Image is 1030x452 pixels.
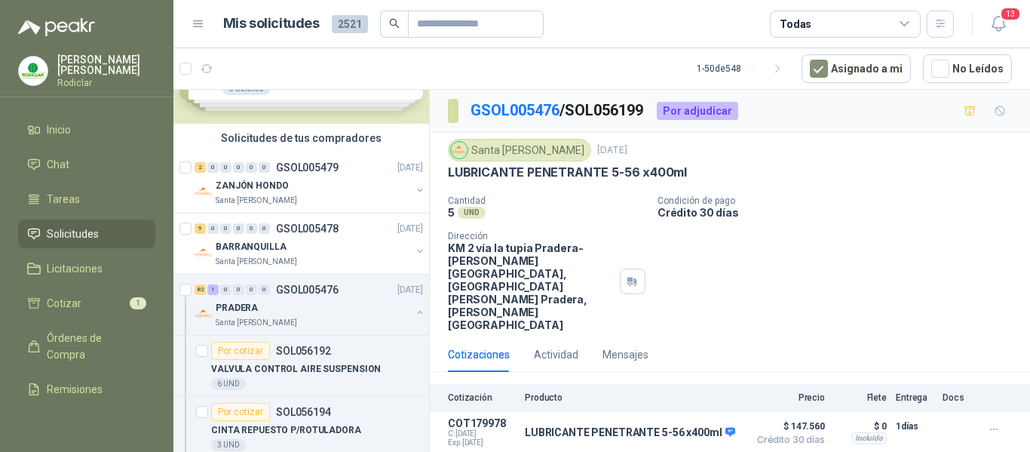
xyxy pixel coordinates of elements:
span: Crédito 30 días [750,435,825,444]
a: Solicitudes [18,220,155,248]
div: Santa [PERSON_NAME] [448,139,591,161]
button: 13 [985,11,1012,38]
p: [DATE] [597,143,627,158]
div: 0 [259,223,270,234]
span: Cotizar [47,295,81,312]
div: 82 [195,284,206,295]
div: 0 [233,162,244,173]
span: Licitaciones [47,260,103,277]
p: PRADERA [216,301,258,315]
p: Dirección [448,231,614,241]
p: $ 0 [834,417,887,435]
span: Tareas [47,191,80,208]
p: Santa [PERSON_NAME] [216,256,297,268]
div: Por cotizar [211,403,270,421]
p: ZANJÓN HONDO [216,179,289,193]
span: 1 [130,297,146,309]
p: GSOL005479 [276,162,339,173]
div: 6 UND [211,378,246,390]
p: [DATE] [397,283,423,297]
span: C: [DATE] [448,429,516,438]
p: LUBRICANTE PENETRANTE 5-56 x400ml [525,426,735,440]
p: CINTA REPUESTO P/ROTULADORA [211,423,361,438]
div: 1 - 50 de 548 [697,57,789,81]
div: 0 [207,162,219,173]
span: Exp: [DATE] [448,438,516,447]
div: UND [458,207,486,219]
p: 1 días [896,417,933,435]
p: / SOL056199 [471,99,645,122]
img: Company Logo [195,305,213,323]
div: Cotizaciones [448,346,510,363]
div: 0 [259,162,270,173]
p: SOL056194 [276,407,331,417]
p: Flete [834,392,887,403]
div: 0 [220,162,231,173]
p: Entrega [896,392,933,403]
span: search [389,18,400,29]
span: Solicitudes [47,226,99,242]
p: KM 2 vía la tupia Pradera-[PERSON_NAME][GEOGRAPHIC_DATA], [GEOGRAPHIC_DATA][PERSON_NAME] Pradera ... [448,241,614,331]
div: 1 [207,284,219,295]
p: Producto [525,392,740,403]
div: Por cotizar [211,342,270,360]
span: Órdenes de Compra [47,330,141,363]
p: 5 [448,206,455,219]
span: Chat [47,156,69,173]
span: $ 147.560 [750,417,825,435]
div: 0 [246,284,257,295]
a: Órdenes de Compra [18,324,155,369]
div: 2 [195,162,206,173]
h1: Mis solicitudes [223,13,320,35]
img: Logo peakr [18,18,95,36]
a: Cotizar1 [18,289,155,318]
a: Por cotizarSOL056192VALVULA CONTROL AIRE SUSPENSION6 UND [173,336,429,397]
span: Inicio [47,121,71,138]
div: 0 [233,223,244,234]
a: Licitaciones [18,254,155,283]
a: 9 0 0 0 0 0 GSOL005478[DATE] Company LogoBARRANQUILLASanta [PERSON_NAME] [195,220,426,268]
div: 0 [246,162,257,173]
a: 82 1 0 0 0 0 GSOL005476[DATE] Company LogoPRADERASanta [PERSON_NAME] [195,281,426,329]
p: [DATE] [397,222,423,236]
button: No Leídos [923,54,1012,83]
p: [DATE] [397,161,423,175]
p: Santa [PERSON_NAME] [216,317,297,329]
p: Rodiclar [57,78,155,88]
p: [PERSON_NAME] [PERSON_NAME] [57,54,155,75]
span: 13 [1000,7,1021,21]
a: Configuración [18,410,155,438]
p: Cantidad [448,195,645,206]
p: Crédito 30 días [658,206,1024,219]
div: Todas [780,16,811,32]
p: Precio [750,392,825,403]
a: Remisiones [18,375,155,404]
span: Remisiones [47,381,103,398]
div: Incluido [851,432,887,444]
a: 2 0 0 0 0 0 GSOL005479[DATE] Company LogoZANJÓN HONDOSanta [PERSON_NAME] [195,158,426,207]
p: SOL056192 [276,346,331,356]
div: Actividad [534,346,578,363]
div: 0 [220,223,231,234]
img: Company Logo [451,142,467,158]
div: 0 [220,284,231,295]
img: Company Logo [195,183,213,201]
div: 0 [233,284,244,295]
p: VALVULA CONTROL AIRE SUSPENSION [211,362,381,377]
p: COT179978 [448,417,516,429]
div: Por adjudicar [657,102,738,120]
div: Solicitudes de tus compradores [173,124,429,152]
span: 2521 [332,15,368,33]
div: 0 [207,223,219,234]
a: GSOL005476 [471,101,559,119]
div: 0 [259,284,270,295]
div: Mensajes [602,346,648,363]
p: BARRANQUILLA [216,240,287,254]
div: 3 UND [211,439,246,451]
a: Inicio [18,115,155,144]
p: GSOL005478 [276,223,339,234]
p: Santa [PERSON_NAME] [216,195,297,207]
p: GSOL005476 [276,284,339,295]
p: Docs [943,392,973,403]
button: Asignado a mi [802,54,911,83]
